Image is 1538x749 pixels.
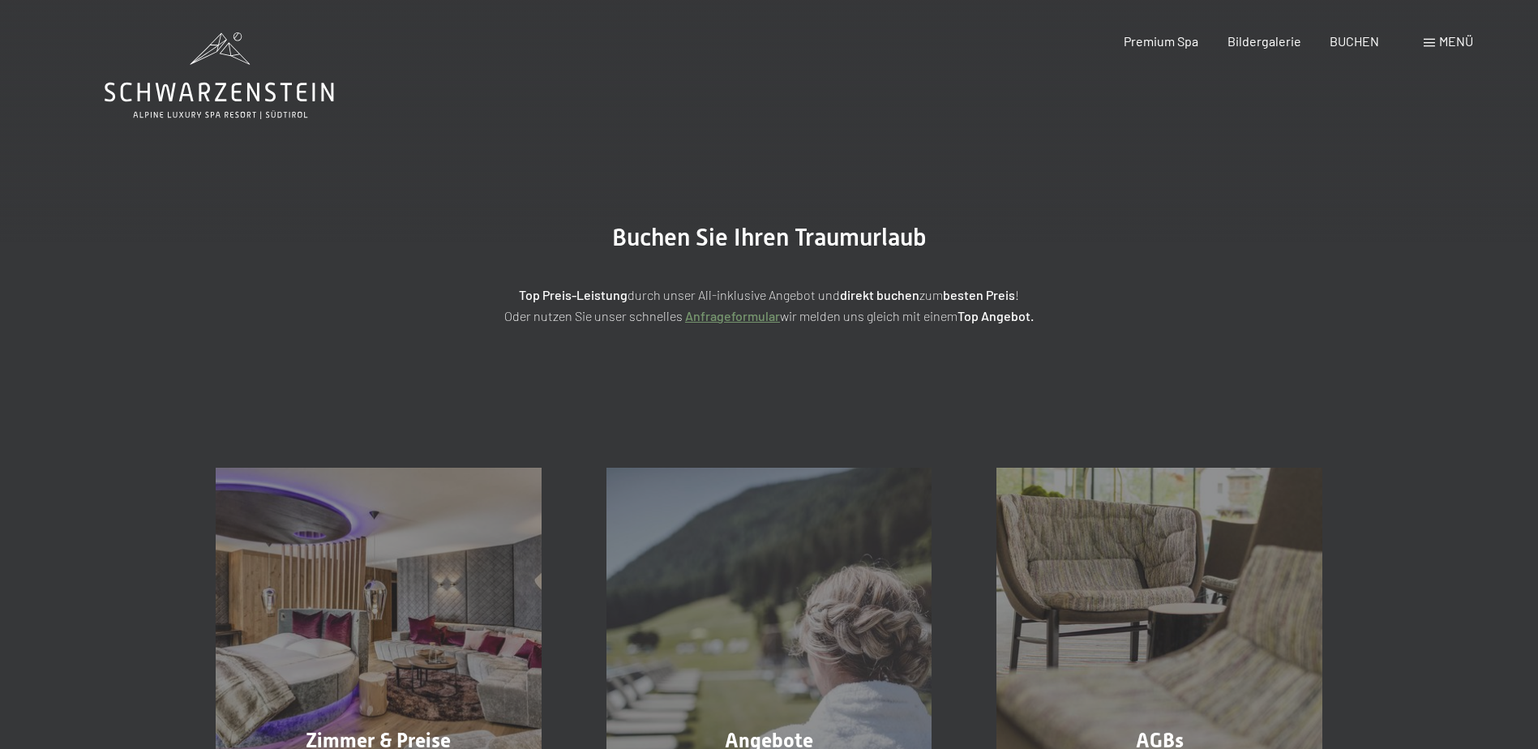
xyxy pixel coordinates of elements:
[958,308,1034,323] strong: Top Angebot.
[519,287,628,302] strong: Top Preis-Leistung
[1227,33,1301,49] a: Bildergalerie
[364,285,1175,326] p: durch unser All-inklusive Angebot und zum ! Oder nutzen Sie unser schnelles wir melden uns gleich...
[840,287,919,302] strong: direkt buchen
[612,223,927,251] span: Buchen Sie Ihren Traumurlaub
[943,287,1015,302] strong: besten Preis
[1439,33,1473,49] span: Menü
[685,308,780,323] a: Anfrageformular
[1124,33,1198,49] a: Premium Spa
[1330,33,1379,49] a: BUCHEN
